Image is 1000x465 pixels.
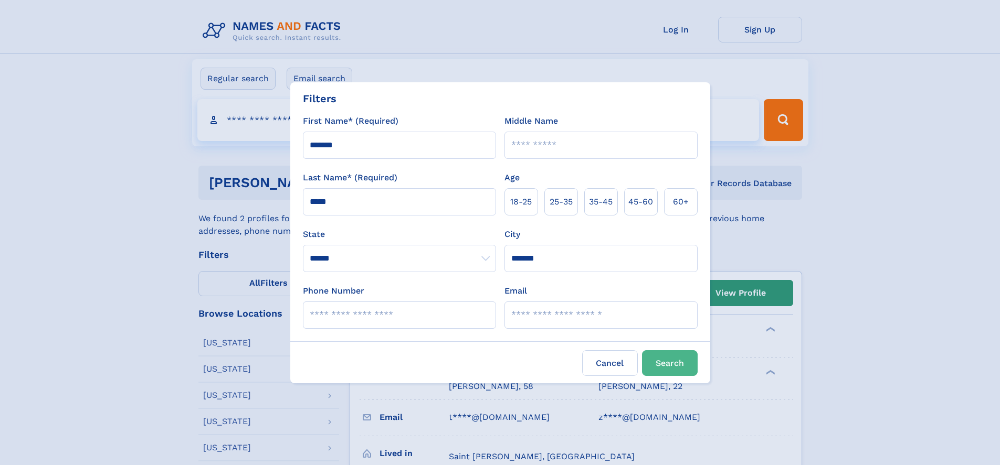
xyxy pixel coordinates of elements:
[504,115,558,127] label: Middle Name
[303,228,496,241] label: State
[642,350,698,376] button: Search
[303,285,364,297] label: Phone Number
[504,228,520,241] label: City
[504,285,527,297] label: Email
[673,196,689,208] span: 60+
[589,196,613,208] span: 35‑45
[504,171,520,184] label: Age
[510,196,532,208] span: 18‑25
[582,350,638,376] label: Cancel
[628,196,653,208] span: 45‑60
[303,171,397,184] label: Last Name* (Required)
[303,91,336,106] div: Filters
[303,115,398,127] label: First Name* (Required)
[550,196,573,208] span: 25‑35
